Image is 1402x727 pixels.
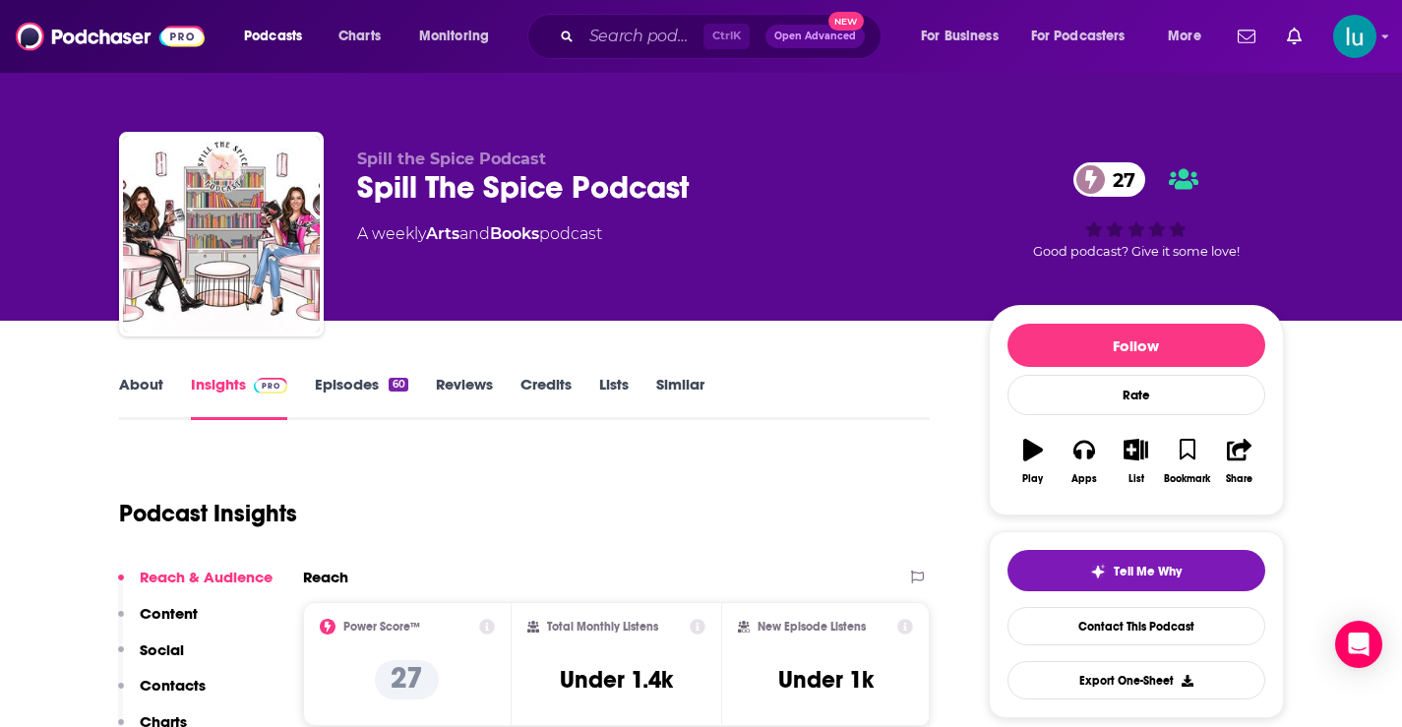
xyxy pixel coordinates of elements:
button: Show profile menu [1333,15,1376,58]
span: Podcasts [244,23,302,50]
p: 27 [375,660,439,699]
a: Reviews [436,375,493,420]
a: Contact This Podcast [1007,607,1265,645]
div: 60 [389,378,407,392]
a: Lists [599,375,629,420]
button: open menu [1018,21,1154,52]
button: List [1110,426,1161,497]
h1: Podcast Insights [119,499,297,528]
button: Contacts [118,676,206,712]
a: InsightsPodchaser Pro [191,375,288,420]
span: Charts [338,23,381,50]
a: Show notifications dropdown [1230,20,1263,53]
button: tell me why sparkleTell Me Why [1007,550,1265,591]
h3: Under 1k [778,665,874,695]
button: Share [1213,426,1264,497]
a: About [119,375,163,420]
span: More [1168,23,1201,50]
span: For Podcasters [1031,23,1126,50]
img: User Profile [1333,15,1376,58]
a: Arts [426,224,459,243]
p: Contacts [140,676,206,695]
button: Reach & Audience [118,568,273,604]
div: Rate [1007,375,1265,415]
a: 27 [1073,162,1145,197]
button: Content [118,604,198,640]
button: Apps [1059,426,1110,497]
button: Play [1007,426,1059,497]
span: Spill the Spice Podcast [357,150,546,168]
p: Social [140,640,184,659]
button: Social [118,640,184,677]
button: open menu [907,21,1023,52]
h2: New Episode Listens [758,620,866,634]
a: Charts [326,21,393,52]
div: Bookmark [1164,473,1210,485]
div: Apps [1071,473,1097,485]
button: open menu [405,21,515,52]
button: open menu [1154,21,1226,52]
span: Ctrl K [703,24,750,49]
a: Episodes60 [315,375,407,420]
span: For Business [921,23,999,50]
a: Books [490,224,539,243]
button: Export One-Sheet [1007,661,1265,699]
span: and [459,224,490,243]
img: Podchaser Pro [254,378,288,394]
h2: Total Monthly Listens [547,620,658,634]
span: New [828,12,864,30]
h2: Reach [303,568,348,586]
img: Podchaser - Follow, Share and Rate Podcasts [16,18,205,55]
button: Bookmark [1162,426,1213,497]
div: Search podcasts, credits, & more... [546,14,900,59]
div: A weekly podcast [357,222,602,246]
button: Open AdvancedNew [765,25,865,48]
img: tell me why sparkle [1090,564,1106,579]
a: Show notifications dropdown [1279,20,1310,53]
p: Reach & Audience [140,568,273,586]
div: 27Good podcast? Give it some love! [989,150,1284,272]
div: Play [1022,473,1043,485]
a: Similar [656,375,704,420]
span: Logged in as lusodano [1333,15,1376,58]
span: Good podcast? Give it some love! [1033,244,1240,259]
div: Open Intercom Messenger [1335,621,1382,668]
span: Tell Me Why [1114,564,1182,579]
span: Open Advanced [774,31,856,41]
p: Content [140,604,198,623]
img: Spill The Spice Podcast [123,136,320,333]
div: Share [1226,473,1252,485]
span: 27 [1093,162,1145,197]
span: Monitoring [419,23,489,50]
h3: Under 1.4k [560,665,673,695]
input: Search podcasts, credits, & more... [581,21,703,52]
h2: Power Score™ [343,620,420,634]
button: open menu [230,21,328,52]
a: Credits [520,375,572,420]
div: List [1128,473,1144,485]
button: Follow [1007,324,1265,367]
